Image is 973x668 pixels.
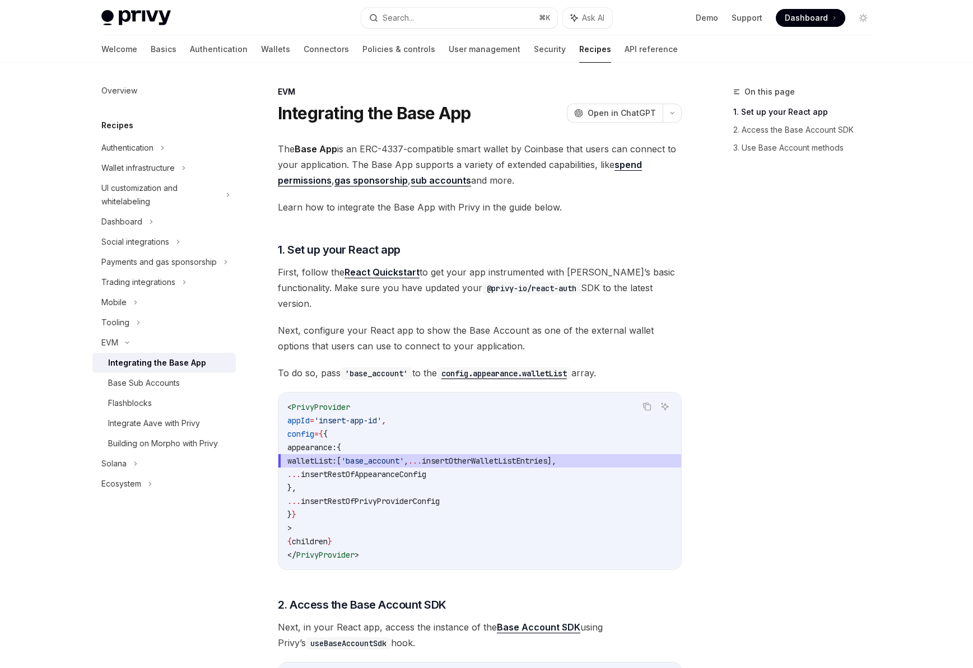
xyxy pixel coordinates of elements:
[287,442,337,452] span: appearance:
[355,550,359,560] span: >
[539,13,551,22] span: ⌘ K
[278,365,682,381] span: To do so, pass to the array.
[101,119,133,132] h5: Recipes
[101,336,118,349] div: EVM
[101,275,175,289] div: Trading integrations
[101,477,141,491] div: Ecosystem
[101,10,171,26] img: light logo
[278,597,446,613] span: 2. Access the Base Account SDK
[278,242,401,258] span: 1. Set up your React app
[108,356,206,370] div: Integrating the Base App
[640,399,654,414] button: Copy the contents from the code block
[287,523,292,533] span: >
[733,121,881,139] a: 2. Access the Base Account SDK
[361,8,557,28] button: Search...⌘K
[304,36,349,63] a: Connectors
[383,11,414,25] div: Search...
[287,483,296,493] span: },
[301,496,440,506] span: insertRestOfPrivyProviderConfig
[732,12,762,24] a: Support
[328,536,332,546] span: }
[278,264,682,311] span: First, follow the to get your app instrumented with [PERSON_NAME]’s basic functionality. Make sur...
[101,84,137,97] div: Overview
[582,12,604,24] span: Ask AI
[190,36,248,63] a: Authentication
[287,415,310,426] span: appId
[334,175,408,186] a: gas sponsorship
[292,536,328,546] span: children
[482,282,581,295] code: @privy-io/react-auth
[287,536,292,546] span: {
[319,429,323,439] span: {
[744,85,795,99] span: On this page
[101,215,142,228] div: Dashboard
[776,9,845,27] a: Dashboard
[588,108,656,119] span: Open in ChatGPT
[287,402,292,412] span: <
[292,510,296,520] span: }
[287,496,301,506] span: ...
[547,456,556,466] span: ],
[287,429,314,439] span: config
[108,396,152,410] div: Flashblocks
[278,103,471,123] h1: Integrating the Base App
[381,415,386,426] span: ,
[437,367,571,380] code: config.appearance.walletList
[261,36,290,63] a: Wallets
[295,143,337,155] strong: Base App
[301,469,426,479] span: insertRestOfAppearanceConfig
[108,437,218,450] div: Building on Morpho with Privy
[101,296,127,309] div: Mobile
[151,36,176,63] a: Basics
[449,36,520,63] a: User management
[422,456,547,466] span: insertOtherWalletListEntries
[625,36,678,63] a: API reference
[362,36,435,63] a: Policies & controls
[108,417,200,430] div: Integrate Aave with Privy
[101,181,219,208] div: UI customization and whitelabeling
[101,36,137,63] a: Welcome
[341,456,404,466] span: 'base_account'
[92,353,236,373] a: Integrating the Base App
[108,376,180,390] div: Base Sub Accounts
[534,36,566,63] a: Security
[101,316,129,329] div: Tooling
[296,550,355,560] span: PrivyProvider
[92,413,236,433] a: Integrate Aave with Privy
[785,12,828,24] span: Dashboard
[497,622,580,633] a: Base Account SDK
[92,393,236,413] a: Flashblocks
[101,255,217,269] div: Payments and gas sponsorship
[314,429,319,439] span: =
[278,199,682,215] span: Learn how to integrate the Base App with Privy in the guide below.
[323,429,328,439] span: {
[287,550,296,560] span: </
[314,415,381,426] span: 'insert-app-id'
[287,469,301,479] span: ...
[854,9,872,27] button: Toggle dark mode
[696,12,718,24] a: Demo
[563,8,612,28] button: Ask AI
[292,402,350,412] span: PrivyProvider
[567,104,663,123] button: Open in ChatGPT
[306,637,391,650] code: useBaseAccountSdk
[101,161,175,175] div: Wallet infrastructure
[92,373,236,393] a: Base Sub Accounts
[579,36,611,63] a: Recipes
[411,175,471,186] a: sub accounts
[408,456,422,466] span: ...
[278,619,682,651] span: Next, in your React app, access the instance of the using Privy’s hook.
[733,139,881,157] a: 3. Use Base Account methods
[658,399,672,414] button: Ask AI
[287,456,337,466] span: walletList:
[92,433,236,454] a: Building on Morpho with Privy
[101,235,169,249] div: Social integrations
[337,456,341,466] span: [
[278,86,682,97] div: EVM
[437,367,571,379] a: config.appearance.walletList
[733,103,881,121] a: 1. Set up your React app
[341,367,412,380] code: 'base_account'
[344,267,420,278] a: React Quickstart
[278,323,682,354] span: Next, configure your React app to show the Base Account as one of the external wallet options tha...
[404,456,408,466] span: ,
